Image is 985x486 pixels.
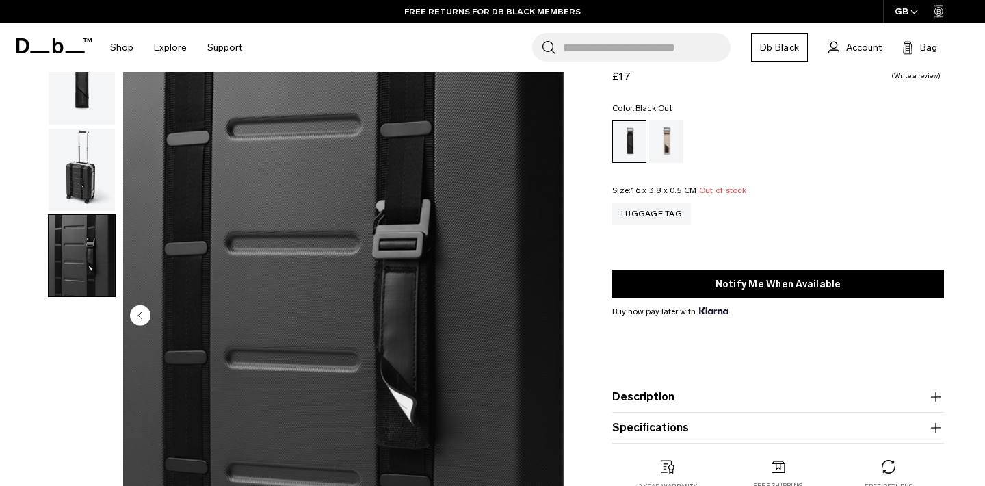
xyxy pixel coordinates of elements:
span: Buy now pay later with [612,305,728,318]
a: Write a review [891,73,941,79]
span: Out of stock [699,186,746,195]
a: Support [207,23,242,72]
a: Fogbow Beige [649,120,683,163]
button: Description [612,389,944,405]
img: {"height" => 20, "alt" => "Klarna"} [699,307,728,314]
span: 16 x 3.8 x 0.5 CM [631,186,696,195]
a: Account [828,39,882,55]
button: Essential Luggage Tag Black Out [48,128,116,212]
span: Black Out [635,103,672,113]
a: Luggage Tag [612,203,691,225]
button: Notify Me When Available [612,270,944,298]
span: Account [846,40,882,55]
button: Bag [902,39,937,55]
button: Specifications [612,420,944,436]
button: Previous slide [130,305,150,329]
a: FREE RETURNS FOR DB BLACK MEMBERS [404,5,581,18]
img: Essential Luggage Tag Black Out [49,129,115,211]
a: Shop [110,23,133,72]
a: Black Out [612,120,646,163]
a: Db Black [751,33,808,62]
img: Essential Luggage Tag Black Out [49,215,115,297]
legend: Color: [612,104,672,112]
span: Bag [920,40,937,55]
legend: Size: [612,186,746,194]
button: Essential Luggage Tag Black Out [48,42,116,125]
button: Essential Luggage Tag Black Out [48,214,116,298]
span: £17 [612,70,631,83]
nav: Main Navigation [100,23,252,72]
a: Explore [154,23,187,72]
img: Essential Luggage Tag Black Out [49,42,115,125]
